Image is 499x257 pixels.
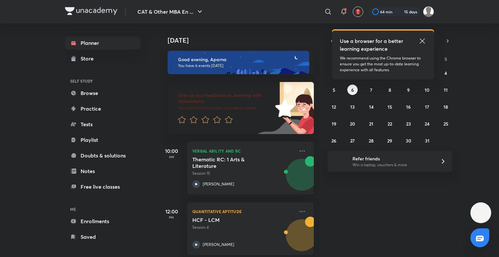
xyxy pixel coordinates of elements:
button: October 14, 2025 [366,101,377,112]
a: Saved [65,230,140,243]
abbr: October 29, 2025 [387,138,392,144]
abbr: October 19, 2025 [332,121,336,127]
p: Win a laptop, vouchers & more [352,162,432,168]
button: October 10, 2025 [422,85,432,95]
a: Planner [65,36,140,49]
button: October 5, 2025 [329,85,339,95]
img: Avatar [286,223,317,254]
button: October 30, 2025 [403,135,414,146]
h6: Good evening, Aparna [178,57,303,62]
button: October 28, 2025 [366,135,377,146]
abbr: October 28, 2025 [369,138,374,144]
abbr: October 6, 2025 [351,87,354,93]
a: Store [65,52,140,65]
button: October 23, 2025 [403,118,414,129]
h6: ME [65,204,140,215]
img: referral [333,155,346,168]
img: Avatar [286,162,317,194]
a: Browse [65,87,140,100]
a: Company Logo [65,7,117,17]
button: October 25, 2025 [441,118,451,129]
a: Notes [65,165,140,178]
button: October 16, 2025 [403,101,414,112]
abbr: October 14, 2025 [369,104,374,110]
abbr: October 20, 2025 [350,121,355,127]
p: Quantitative Aptitude [192,208,294,215]
p: Session 15 [192,170,294,176]
button: October 8, 2025 [385,85,395,95]
button: avatar [353,7,363,17]
img: Company Logo [65,7,117,15]
h5: 12:00 [159,208,185,215]
abbr: October 11, 2025 [444,87,448,93]
button: October 15, 2025 [385,101,395,112]
abbr: October 9, 2025 [407,87,410,93]
abbr: October 26, 2025 [331,138,336,144]
p: AM [159,155,185,159]
button: October 29, 2025 [385,135,395,146]
button: October 17, 2025 [422,101,432,112]
h6: Give us your feedback on learning with Unacademy [178,92,273,104]
button: October 6, 2025 [347,85,358,95]
abbr: October 18, 2025 [443,104,448,110]
abbr: October 22, 2025 [388,121,392,127]
p: You have 6 events [DATE] [178,63,303,68]
img: streak [396,8,403,15]
button: October 12, 2025 [329,101,339,112]
abbr: October 24, 2025 [425,121,429,127]
abbr: October 25, 2025 [443,121,448,127]
h6: SELF STUDY [65,75,140,87]
h5: 10:00 [159,147,185,155]
button: October 24, 2025 [422,118,432,129]
p: Your word will help make Unacademy better [178,105,273,111]
button: October 9, 2025 [403,85,414,95]
abbr: October 31, 2025 [425,138,429,144]
abbr: October 10, 2025 [425,87,429,93]
h4: [DATE] [168,36,320,44]
abbr: October 27, 2025 [350,138,355,144]
button: CAT & Other MBA En ... [134,5,208,18]
a: Playlist [65,133,140,146]
p: Verbal Ability and RC [192,147,294,155]
abbr: October 12, 2025 [332,104,336,110]
a: Practice [65,102,140,115]
img: ttu [477,209,485,217]
img: feedback_image [253,82,314,134]
abbr: October 23, 2025 [406,121,411,127]
button: October 4, 2025 [441,68,451,78]
button: October 21, 2025 [366,118,377,129]
img: evening [168,51,309,74]
abbr: October 17, 2025 [425,104,429,110]
a: Doubts & solutions [65,149,140,162]
button: October 31, 2025 [422,135,432,146]
button: October 18, 2025 [441,101,451,112]
abbr: October 4, 2025 [444,70,447,76]
p: We recommend using the Chrome browser to ensure you get the most up-to-date learning experience w... [340,55,426,73]
abbr: October 21, 2025 [369,121,373,127]
h5: HCF - LCM [192,217,273,223]
button: October 26, 2025 [329,135,339,146]
h6: Refer friends [352,155,432,162]
abbr: October 30, 2025 [406,138,411,144]
p: Session 4 [192,224,294,230]
img: Aparna Dubey [423,6,434,17]
div: Store [81,55,97,62]
button: October 7, 2025 [366,85,377,95]
abbr: Saturday [444,56,447,62]
a: Free live classes [65,180,140,193]
p: [PERSON_NAME] [203,242,234,248]
h5: Use a browser for a better learning experience [340,37,404,53]
button: October 19, 2025 [329,118,339,129]
p: [PERSON_NAME] [203,181,234,187]
img: avatar [355,9,361,15]
abbr: October 16, 2025 [406,104,411,110]
p: PM [159,215,185,219]
button: October 11, 2025 [441,85,451,95]
abbr: October 15, 2025 [388,104,392,110]
abbr: October 8, 2025 [389,87,391,93]
abbr: October 5, 2025 [333,87,335,93]
abbr: October 7, 2025 [370,87,372,93]
button: October 13, 2025 [347,101,358,112]
button: October 27, 2025 [347,135,358,146]
abbr: October 13, 2025 [350,104,355,110]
